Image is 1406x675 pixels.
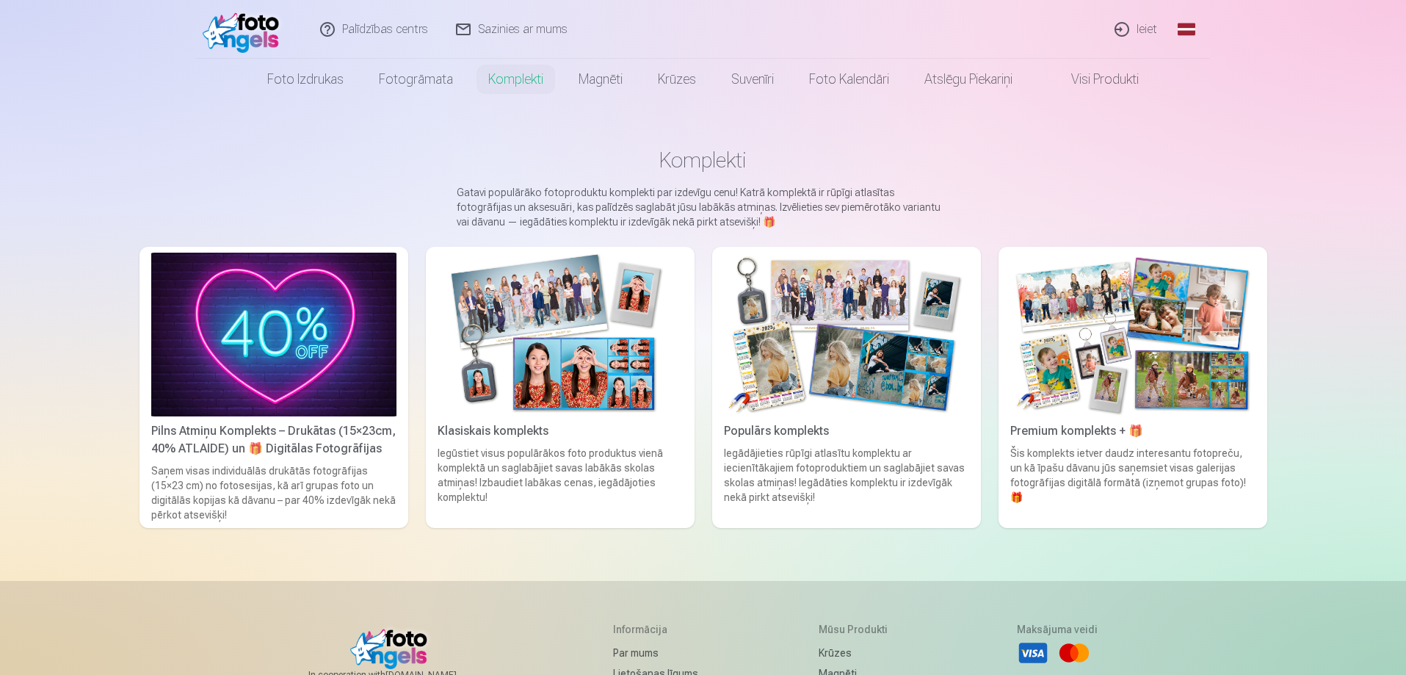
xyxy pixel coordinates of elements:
a: Komplekti [471,59,561,100]
div: Iegādājieties rūpīgi atlasītu komplektu ar iecienītākajiem fotoproduktiem un saglabājiet savas sk... [718,446,975,522]
div: Pilns Atmiņu Komplekts – Drukātas (15×23cm, 40% ATLAIDE) un 🎁 Digitālas Fotogrāfijas [145,422,402,458]
div: Šis komplekts ietver daudz interesantu fotopreču, un kā īpašu dāvanu jūs saņemsiet visas galerija... [1004,446,1261,522]
div: Iegūstiet visus populārākos foto produktus vienā komplektā un saglabājiet savas labākās skolas at... [432,446,689,522]
a: Populārs komplektsPopulārs komplektsIegādājieties rūpīgi atlasītu komplektu ar iecienītākajiem fo... [712,247,981,528]
a: Atslēgu piekariņi [907,59,1030,100]
h5: Maksājuma veidi [1017,622,1098,637]
a: Premium komplekts + 🎁 Premium komplekts + 🎁Šis komplekts ietver daudz interesantu fotopreču, un k... [999,247,1267,528]
a: Krūzes [819,643,896,663]
a: Pilns Atmiņu Komplekts – Drukātas (15×23cm, 40% ATLAIDE) un 🎁 Digitālas Fotogrāfijas Pilns Atmiņu... [139,247,408,528]
a: Klasiskais komplektsKlasiskais komplektsIegūstiet visus populārākos foto produktus vienā komplekt... [426,247,695,528]
div: Saņem visas individuālās drukātās fotogrāfijas (15×23 cm) no fotosesijas, kā arī grupas foto un d... [145,463,402,522]
a: Visi produkti [1030,59,1156,100]
div: Premium komplekts + 🎁 [1004,422,1261,440]
img: Premium komplekts + 🎁 [1010,253,1255,416]
a: Krūzes [640,59,714,100]
a: Fotogrāmata [361,59,471,100]
img: Pilns Atmiņu Komplekts – Drukātas (15×23cm, 40% ATLAIDE) un 🎁 Digitālas Fotogrāfijas [151,253,396,416]
li: Visa [1017,637,1049,669]
a: Foto kalendāri [791,59,907,100]
li: Mastercard [1058,637,1090,669]
div: Klasiskais komplekts [432,422,689,440]
h5: Mūsu produkti [819,622,896,637]
a: Foto izdrukas [250,59,361,100]
a: Suvenīri [714,59,791,100]
h5: Informācija [613,622,698,637]
h1: Komplekti [151,147,1255,173]
img: Populārs komplekts [724,253,969,416]
img: Klasiskais komplekts [438,253,683,416]
p: Gatavi populārāko fotoproduktu komplekti par izdevīgu cenu! Katrā komplektā ir rūpīgi atlasītas f... [457,185,950,229]
img: /fa1 [203,6,287,53]
div: Populārs komplekts [718,422,975,440]
a: Par mums [613,643,698,663]
a: Magnēti [561,59,640,100]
